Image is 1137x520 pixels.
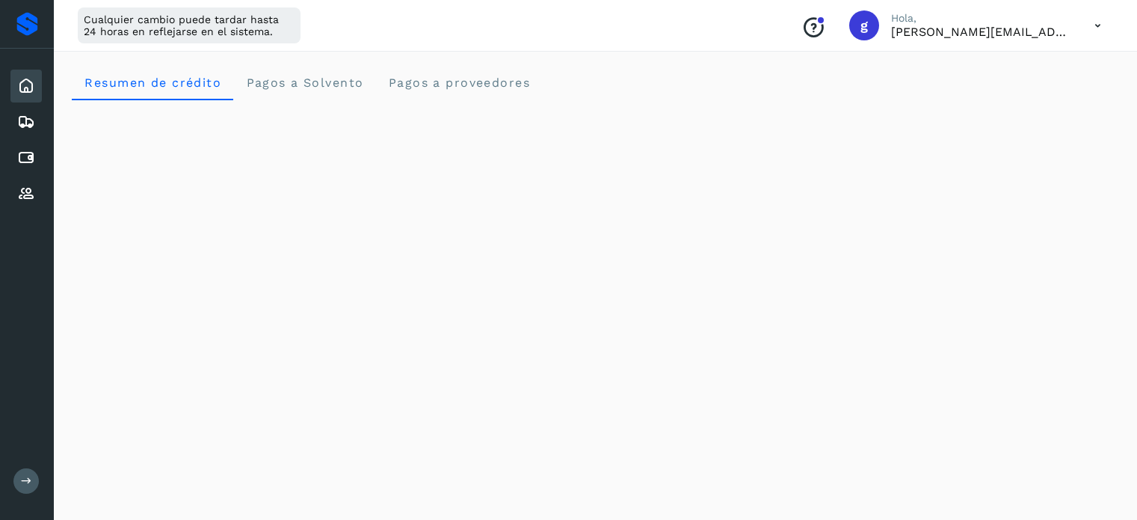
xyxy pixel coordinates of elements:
[891,25,1070,39] p: guillermo.alvarado@nurib.com.mx
[10,105,42,138] div: Embarques
[245,76,363,90] span: Pagos a Solvento
[84,76,221,90] span: Resumen de crédito
[891,12,1070,25] p: Hola,
[387,76,530,90] span: Pagos a proveedores
[10,141,42,174] div: Cuentas por pagar
[78,7,301,43] div: Cualquier cambio puede tardar hasta 24 horas en reflejarse en el sistema.
[10,177,42,210] div: Proveedores
[10,70,42,103] div: Inicio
